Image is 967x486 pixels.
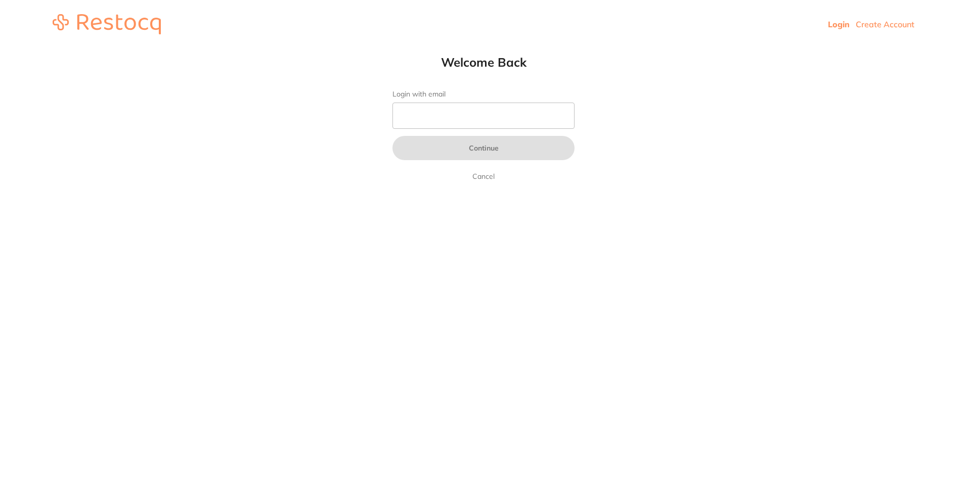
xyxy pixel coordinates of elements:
label: Login with email [392,90,575,99]
a: Create Account [856,19,914,29]
button: Continue [392,136,575,160]
img: restocq_logo.svg [53,14,161,34]
a: Cancel [470,170,497,182]
h1: Welcome Back [372,55,595,70]
a: Login [828,19,850,29]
